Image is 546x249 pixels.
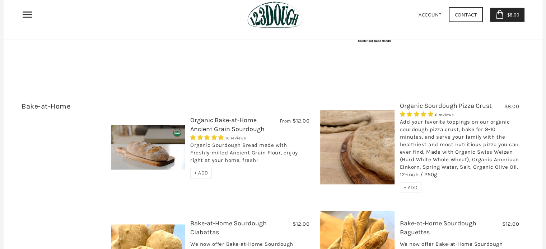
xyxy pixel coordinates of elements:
span: $12.00 [293,118,309,124]
a: Account [419,11,442,18]
span: 4.75 stars [190,134,225,141]
img: Organic Bake-at-Home Ancient Grain Sourdough [111,125,185,169]
a: Organic Sourdough Pizza Crust [400,102,492,110]
span: From [280,118,291,124]
span: + ADD [194,170,208,176]
span: $8.00 [504,103,519,110]
span: 4.83 stars [400,111,435,118]
img: Organic Sourdough Pizza Crust [320,110,394,184]
span: $12.00 [502,220,519,227]
img: 123Dough Bakery [247,1,302,28]
a: Bake-at-Home [22,102,70,110]
span: 16 reviews [225,136,246,140]
a: Organic Bake-at-Home Ancient Grain Sourdough [190,116,265,133]
div: Organic Sourdough Bread made with Freshly-milled Ancient Grain Flour, enjoy right at your home, f... [190,142,309,168]
div: Add your favorite toppings on our organic sourdough pizza crust, bake for 8-10 minutes, and serve... [400,118,519,182]
div: + ADD [190,168,212,178]
a: $8.00 [490,8,524,22]
a: Bake-at-Home Sourdough Baguettes [400,219,476,236]
span: 6 reviews [435,112,454,117]
a: Bake-at-Home Sourdough Ciabattas [190,219,267,236]
nav: Primary [22,9,33,20]
span: $12.00 [293,220,309,227]
div: + ADD [400,182,422,193]
a: Contact [449,7,483,22]
span: + ADD [404,184,418,190]
span: $8.00 [505,11,519,18]
h3: 6 items [22,101,106,122]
